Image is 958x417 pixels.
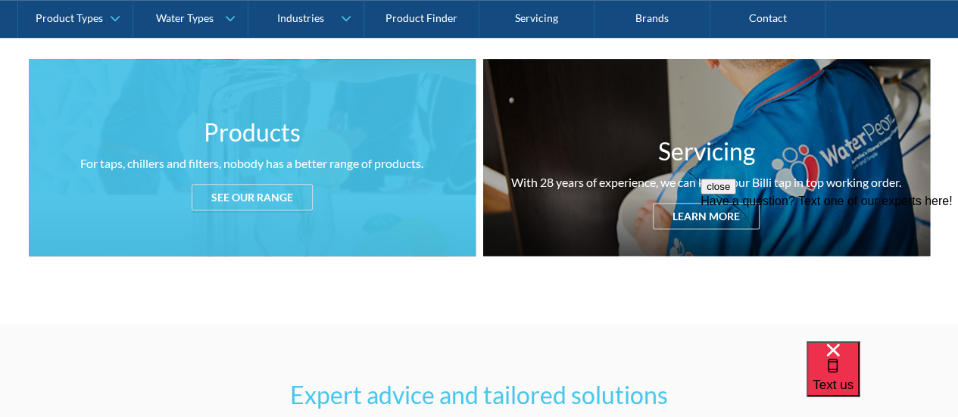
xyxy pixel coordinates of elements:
div: See our range [192,184,313,210]
h3: Servicing [658,133,755,170]
div: Product Types [36,12,103,25]
div: Water Types [156,12,214,25]
div: Industries [276,12,323,25]
h3: Products [204,114,301,151]
a: ProductsFor taps, chillers and filters, nobody has a better range of products.See our range [29,59,476,256]
iframe: podium webchat widget prompt [701,179,958,360]
div: With 28 years of experience, we can keep your Billi tap in top working order. [511,173,901,191]
div: Learn more [653,203,760,229]
div: For taps, chillers and filters, nobody has a better range of products. [80,154,423,173]
a: ServicingWith 28 years of experience, we can keep your Billi tap in top working order.Learn more [483,59,930,256]
h3: Expert advice and tailored solutions [33,377,926,413]
iframe: podium webchat widget bubble [807,341,958,417]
